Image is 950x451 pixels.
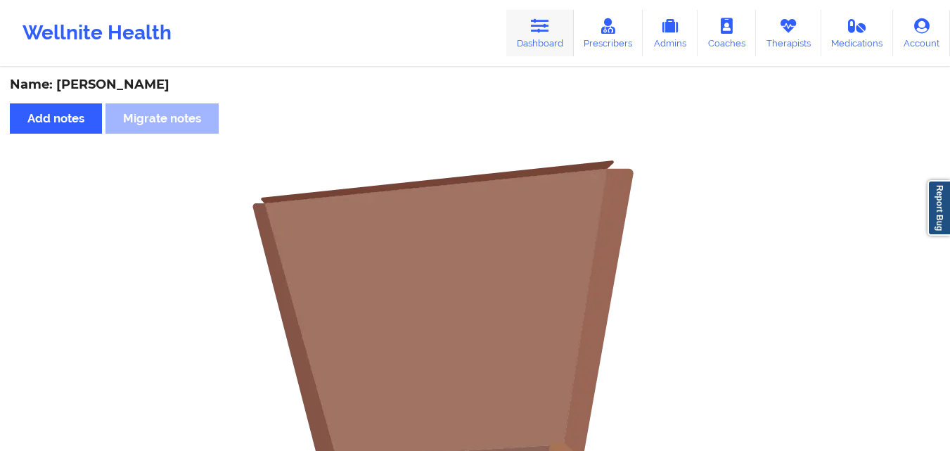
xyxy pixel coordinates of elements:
[927,180,950,236] a: Report Bug
[893,10,950,56] a: Account
[643,10,698,56] a: Admins
[756,10,821,56] a: Therapists
[10,103,102,134] button: Add notes
[506,10,574,56] a: Dashboard
[10,77,940,93] div: Name: [PERSON_NAME]
[698,10,756,56] a: Coaches
[574,10,643,56] a: Prescribers
[821,10,894,56] a: Medications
